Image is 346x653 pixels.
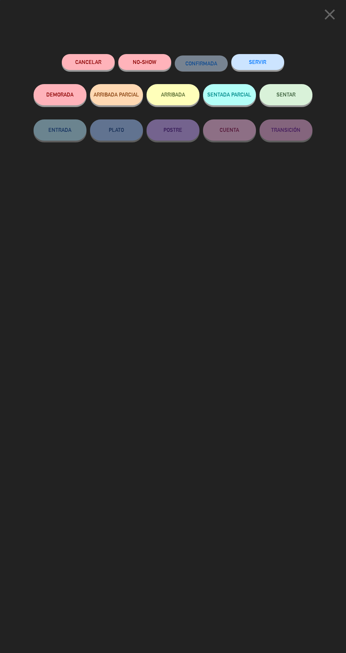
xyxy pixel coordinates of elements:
button: CONFIRMADA [175,55,228,71]
span: ARRIBADA PARCIAL [94,92,139,98]
button: close [319,5,341,26]
span: CONFIRMADA [185,60,217,66]
button: SERVIR [231,54,284,70]
button: ENTRADA [34,119,86,141]
button: ARRIBADA [147,84,199,105]
button: CUENTA [203,119,256,141]
button: SENTAR [259,84,312,105]
span: SENTAR [276,92,296,98]
button: SENTADA PARCIAL [203,84,256,105]
button: PLATO [90,119,143,141]
button: NO-SHOW [118,54,171,70]
button: TRANSICIÓN [259,119,312,141]
button: Cancelar [62,54,115,70]
button: ARRIBADA PARCIAL [90,84,143,105]
i: close [321,6,339,23]
button: DEMORADA [34,84,86,105]
button: POSTRE [147,119,199,141]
